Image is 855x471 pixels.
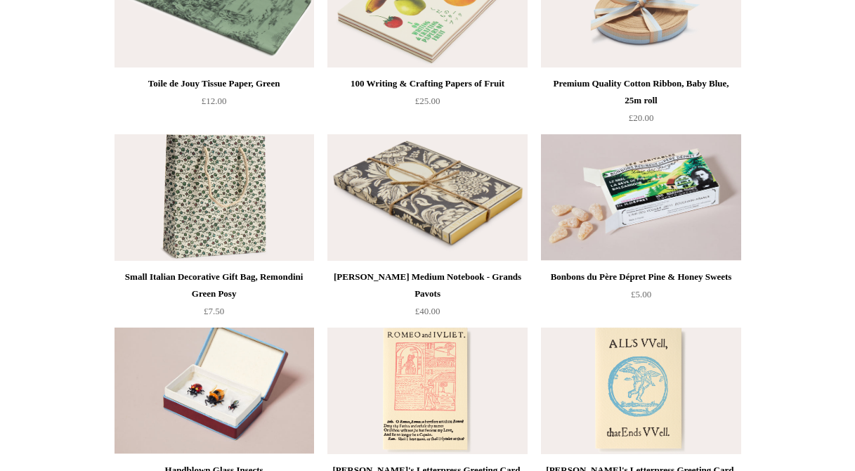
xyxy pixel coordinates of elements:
img: Bonbons du Père Dépret Pine & Honey Sweets [541,134,740,261]
div: Small Italian Decorative Gift Bag, Remondini Green Posy [118,269,311,302]
span: £12.00 [202,96,227,106]
a: [PERSON_NAME] Medium Notebook - Grands Pavots £40.00 [327,269,527,326]
div: 100 Writing & Crafting Papers of Fruit [331,75,523,92]
a: 100 Writing & Crafting Papers of Fruit £25.00 [327,75,527,133]
a: Shakespeare's Letterpress Greeting Card, Romeo and Juliet Shakespeare's Letterpress Greeting Card... [327,328,527,454]
div: Toile de Jouy Tissue Paper, Green [118,75,311,92]
div: Premium Quality Cotton Ribbon, Baby Blue, 25m roll [544,75,737,109]
span: £25.00 [415,96,440,106]
a: Small Italian Decorative Gift Bag, Remondini Green Posy Small Italian Decorative Gift Bag, Remond... [115,134,314,261]
img: Antoinette Poisson Medium Notebook - Grands Pavots [327,134,527,261]
a: Shakespeare's Letterpress Greeting Card, All's Well that Ends Well Shakespeare's Letterpress Gree... [541,328,740,454]
a: Small Italian Decorative Gift Bag, Remondini Green Posy £7.50 [115,269,314,326]
a: Antoinette Poisson Medium Notebook - Grands Pavots Antoinette Poisson Medium Notebook - Grands Pa... [327,134,527,261]
img: Handblown Glass Insects [115,328,314,454]
span: £20.00 [629,112,654,123]
a: Toile de Jouy Tissue Paper, Green £12.00 [115,75,314,133]
span: £5.00 [631,289,651,299]
img: Small Italian Decorative Gift Bag, Remondini Green Posy [115,134,314,261]
img: Shakespeare's Letterpress Greeting Card, All's Well that Ends Well [541,328,740,454]
a: Premium Quality Cotton Ribbon, Baby Blue, 25m roll £20.00 [541,75,740,133]
a: Handblown Glass Insects Handblown Glass Insects [115,328,314,454]
a: Bonbons du Père Dépret Pine & Honey Sweets Bonbons du Père Dépret Pine & Honey Sweets [541,134,740,261]
a: Bonbons du Père Dépret Pine & Honey Sweets £5.00 [541,269,740,326]
div: [PERSON_NAME] Medium Notebook - Grands Pavots [331,269,523,302]
span: £7.50 [204,306,224,316]
span: £40.00 [415,306,440,316]
img: Shakespeare's Letterpress Greeting Card, Romeo and Juliet [327,328,527,454]
div: Bonbons du Père Dépret Pine & Honey Sweets [544,269,737,285]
